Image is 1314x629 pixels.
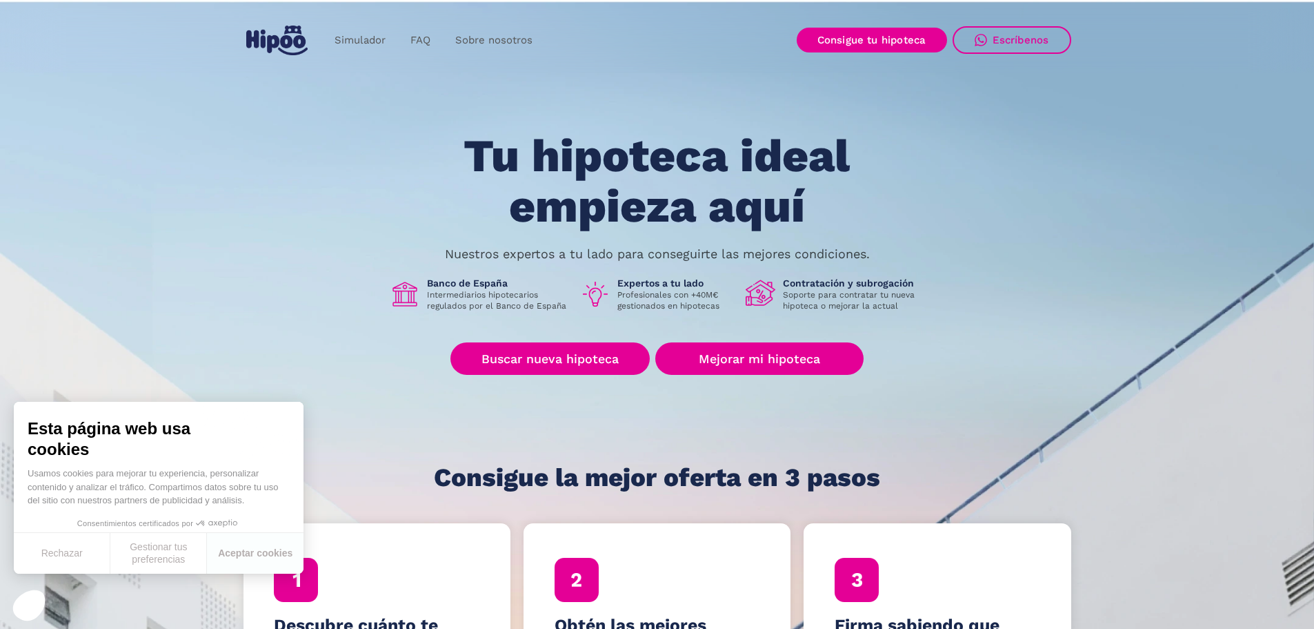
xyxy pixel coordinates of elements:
a: Consigue tu hipoteca [797,28,947,52]
a: Escríbenos [953,26,1071,54]
a: FAQ [398,27,443,54]
a: Mejorar mi hipoteca [655,342,863,375]
p: Profesionales con +40M€ gestionados en hipotecas [617,289,735,311]
a: Sobre nosotros [443,27,545,54]
h1: Banco de España [427,277,569,289]
p: Soporte para contratar tu nueva hipoteca o mejorar la actual [783,289,925,311]
h1: Contratación y subrogación [783,277,925,289]
h1: Expertos a tu lado [617,277,735,289]
a: Simulador [322,27,398,54]
div: Escríbenos [993,34,1049,46]
a: home [243,20,311,61]
h1: Consigue la mejor oferta en 3 pasos [434,464,880,492]
a: Buscar nueva hipoteca [450,342,650,375]
p: Nuestros expertos a tu lado para conseguirte las mejores condiciones. [445,249,870,260]
h1: Tu hipoteca ideal empieza aquí [395,131,918,231]
p: Intermediarios hipotecarios regulados por el Banco de España [427,289,569,311]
